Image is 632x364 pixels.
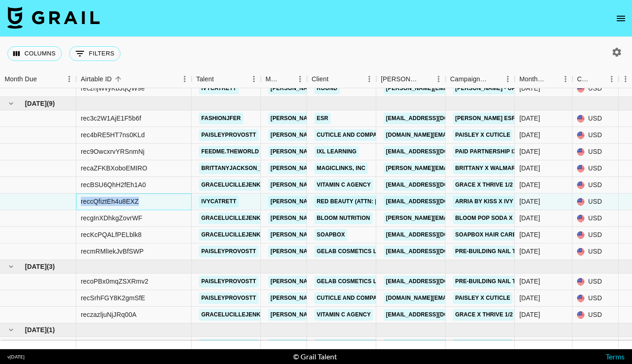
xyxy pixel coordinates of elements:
[384,83,534,94] a: [PERSON_NAME][EMAIL_ADDRESS][DOMAIN_NAME]
[81,114,141,123] div: rec3c2W1AjE1F5b6f
[572,210,619,227] div: USD
[261,70,307,88] div: Manager
[445,70,515,88] div: Campaign (Type)
[384,212,534,224] a: [PERSON_NAME][EMAIL_ADDRESS][DOMAIN_NAME]
[453,276,527,287] a: Pre-Building Nail Tips
[81,230,142,239] div: recKcPQALfPELblk8
[178,72,192,86] button: Menu
[314,292,387,304] a: Cuticle and Company
[5,323,18,336] button: hide children
[572,227,619,243] div: USD
[384,276,487,287] a: [EMAIL_ADDRESS][DOMAIN_NAME]
[519,164,540,173] div: Aug '25
[81,147,144,156] div: rec9OwcxrvYRSnmNj
[314,113,331,124] a: ESR
[314,179,373,191] a: Vitamin C Agency
[314,276,386,287] a: Gelab Cosmetics LLC
[519,147,540,156] div: Aug '25
[384,163,582,174] a: [PERSON_NAME][EMAIL_ADDRESS][PERSON_NAME][DOMAIN_NAME]
[519,114,540,123] div: Aug '25
[453,229,584,241] a: Soapbox Hair Care Awareness x Grace
[362,72,376,86] button: Menu
[81,247,144,256] div: recmRMlIekJvBfSWP
[69,46,120,61] button: Show filters
[314,229,347,241] a: Soapbox
[314,309,373,321] a: Vitamin C Agency
[25,99,47,108] span: [DATE]
[376,70,445,88] div: Booker
[199,229,272,241] a: gracelucillejenkins
[314,196,427,207] a: Red Beauty (ATTN: [PERSON_NAME])
[384,179,487,191] a: [EMAIL_ADDRESS][DOMAIN_NAME]
[199,309,272,321] a: gracelucillejenkins
[112,73,125,85] button: Sort
[519,293,540,303] div: Sep '25
[572,337,619,353] div: USD
[453,113,518,124] a: [PERSON_NAME] ESR
[453,309,515,321] a: Grace x Thrive 1/2
[577,70,592,88] div: Currency
[384,113,487,124] a: [EMAIL_ADDRESS][DOMAIN_NAME]
[519,340,540,349] div: Oct '25
[62,72,76,86] button: Menu
[293,72,307,86] button: Menu
[546,73,559,85] button: Sort
[268,292,466,304] a: [PERSON_NAME][EMAIL_ADDRESS][PERSON_NAME][DOMAIN_NAME]
[81,164,147,173] div: recaZFKBXoboEMIRO
[314,146,359,158] a: IXL Learning
[81,310,137,319] div: reczazljuNjJRq00A
[268,163,466,174] a: [PERSON_NAME][EMAIL_ADDRESS][PERSON_NAME][DOMAIN_NAME]
[314,163,368,174] a: MagicLinks, Inc
[515,70,572,88] div: Month Due
[519,130,540,140] div: Aug '25
[572,80,619,97] div: USD
[199,339,259,351] a: paisleyprovostt
[199,196,239,207] a: ivycatrett
[199,179,272,191] a: gracelucillejenkins
[453,212,537,224] a: Bloom Pop Soda x Grace
[199,163,270,174] a: brittanyjackson_tv
[453,129,512,141] a: Paisley x Cuticle
[268,113,466,124] a: [PERSON_NAME][EMAIL_ADDRESS][PERSON_NAME][DOMAIN_NAME]
[199,212,272,224] a: gracelucillejenkins
[384,309,487,321] a: [EMAIL_ADDRESS][DOMAIN_NAME]
[268,276,466,287] a: [PERSON_NAME][EMAIL_ADDRESS][PERSON_NAME][DOMAIN_NAME]
[519,197,540,206] div: Aug '25
[384,129,533,141] a: [DOMAIN_NAME][EMAIL_ADDRESS][DOMAIN_NAME]
[81,197,139,206] div: reccQfiztEh4u8EXZ
[81,213,142,223] div: recgInXDhkgZovrWF
[268,212,466,224] a: [PERSON_NAME][EMAIL_ADDRESS][PERSON_NAME][DOMAIN_NAME]
[312,70,329,88] div: Client
[559,72,572,86] button: Menu
[199,113,243,124] a: fashionjfer
[381,70,419,88] div: [PERSON_NAME]
[606,352,625,361] a: Terms
[247,72,261,86] button: Menu
[572,290,619,307] div: USD
[37,73,50,85] button: Sort
[519,213,540,223] div: Aug '25
[192,70,261,88] div: Talent
[76,70,192,88] div: Airtable ID
[199,246,259,257] a: paisleyprovostt
[384,196,487,207] a: [EMAIL_ADDRESS][DOMAIN_NAME]
[329,73,342,85] button: Sort
[199,146,261,158] a: feedme.theworld
[81,340,142,349] div: recCv7aipu4b5XXXq
[519,84,540,93] div: Jul '25
[199,83,239,94] a: ivycatrett
[81,70,112,88] div: Airtable ID
[384,292,533,304] a: [DOMAIN_NAME][EMAIL_ADDRESS][DOMAIN_NAME]
[314,246,386,257] a: Gelab Cosmetics LLC
[453,246,527,257] a: Pre-Building Nail Tips
[81,84,145,93] div: reczhjWvyKbJqQW9e
[196,70,214,88] div: Talent
[314,83,340,94] a: Round
[519,70,546,88] div: Month Due
[419,73,432,85] button: Sort
[314,129,387,141] a: Cuticle and Company
[453,292,512,304] a: Paisley x Cuticle
[592,73,605,85] button: Sort
[268,309,466,321] a: [PERSON_NAME][EMAIL_ADDRESS][PERSON_NAME][DOMAIN_NAME]
[268,246,466,257] a: [PERSON_NAME][EMAIL_ADDRESS][PERSON_NAME][DOMAIN_NAME]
